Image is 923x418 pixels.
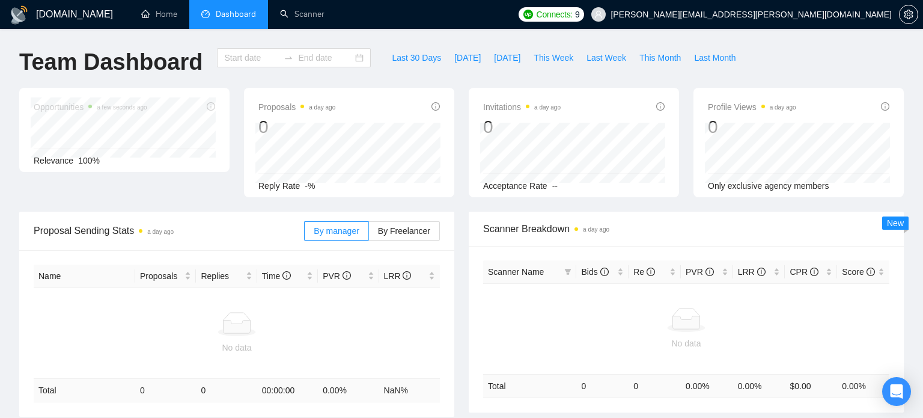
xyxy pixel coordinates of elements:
a: setting [899,10,918,19]
span: Only exclusive agency members [708,181,829,191]
span: info-circle [343,271,351,280]
span: Invitations [483,100,561,114]
span: Re [633,267,655,277]
span: Profile Views [708,100,796,114]
img: logo [10,5,29,25]
div: 0 [483,115,561,138]
a: searchScanner [280,9,324,19]
button: [DATE] [448,48,487,67]
input: End date [298,51,353,64]
span: By Freelancer [378,226,430,236]
div: 0 [708,115,796,138]
span: info-circle [810,268,818,276]
span: Proposals [258,100,335,114]
span: dashboard [201,10,210,18]
button: Last Month [687,48,742,67]
td: 0 [576,374,629,398]
div: 0 [258,115,335,138]
span: -- [552,181,558,191]
span: Scanner Breakdown [483,221,889,236]
span: to [284,53,293,63]
span: This Month [639,51,681,64]
time: a day ago [147,229,174,235]
span: PVR [686,267,714,277]
th: Proposals [135,265,196,288]
td: 0.00 % [837,374,889,398]
td: Total [483,374,576,398]
span: Dashboard [216,9,256,19]
button: Last 30 Days [385,48,448,67]
span: user [594,10,603,19]
span: Bids [581,267,608,277]
span: Relevance [34,156,73,165]
span: This Week [534,51,573,64]
span: info-circle [757,268,766,276]
td: Total [34,379,135,402]
span: -% [305,181,315,191]
span: info-circle [282,271,291,280]
span: Last Month [694,51,736,64]
span: Scanner Name [488,267,544,277]
button: [DATE] [487,48,527,67]
button: setting [899,5,918,24]
span: Proposal Sending Stats [34,223,304,238]
td: 0.00 % [318,379,379,402]
span: info-circle [647,268,655,276]
span: filter [564,268,571,275]
img: upwork-logo.png [523,10,533,19]
span: filter [562,263,574,281]
button: This Week [527,48,580,67]
time: a day ago [583,226,609,233]
span: info-circle [431,102,440,111]
span: Acceptance Rate [483,181,547,191]
span: 9 [575,8,580,21]
span: Last Week [586,51,626,64]
span: LRR [738,267,766,277]
span: swap-right [284,53,293,63]
div: No data [38,341,435,354]
span: Time [262,271,291,281]
span: LRR [384,271,412,281]
td: 0 [629,374,681,398]
span: Replies [201,269,243,283]
span: [DATE] [454,51,481,64]
div: Open Intercom Messenger [882,377,911,406]
td: $ 0.00 [785,374,837,398]
time: a day ago [770,104,796,111]
span: 100% [78,156,100,165]
input: Start date [224,51,279,64]
td: 0 [196,379,257,402]
td: 0.00 % [733,374,785,398]
h1: Team Dashboard [19,48,203,76]
button: Last Week [580,48,633,67]
span: PVR [323,271,351,281]
span: info-circle [403,271,411,280]
span: [DATE] [494,51,520,64]
span: info-circle [867,268,875,276]
span: Proposals [140,269,182,283]
td: 0 [135,379,196,402]
span: info-circle [705,268,714,276]
a: homeHome [141,9,177,19]
span: info-circle [600,268,609,276]
span: setting [900,10,918,19]
span: CPR [790,267,818,277]
span: Last 30 Days [392,51,441,64]
div: No data [488,337,885,350]
time: a day ago [309,104,335,111]
span: By manager [314,226,359,236]
span: Reply Rate [258,181,300,191]
td: 0.00 % [681,374,733,398]
span: info-circle [881,102,889,111]
td: 00:00:00 [257,379,318,402]
td: NaN % [379,379,440,402]
span: Connects: [537,8,573,21]
span: info-circle [656,102,665,111]
th: Replies [196,265,257,288]
th: Name [34,265,135,288]
span: New [887,218,904,228]
button: This Month [633,48,687,67]
span: Score [842,267,874,277]
time: a day ago [534,104,561,111]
